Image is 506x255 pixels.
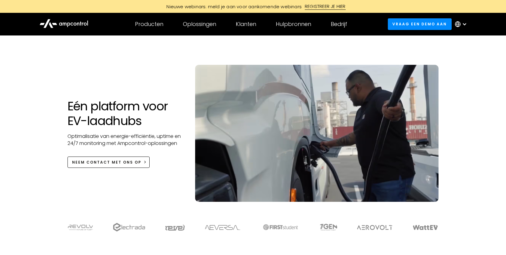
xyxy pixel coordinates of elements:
[236,21,256,28] div: Klanten
[72,160,141,165] div: NEEM CONTACT MET ONS OP
[331,21,347,28] div: Bedrijf
[413,225,438,230] img: WattEV logo
[276,21,311,28] div: Hulpbronnen
[113,223,145,231] img: electrada logo
[116,3,391,10] a: Nieuwe webinars: meld je aan voor aankomende webinarsREGISTREER JE HIER
[135,21,163,28] div: Producten
[357,225,393,230] img: Aerovolt Logo
[183,21,216,28] div: Oplossingen
[305,3,346,10] div: REGISTREER JE HIER
[160,3,305,10] div: Nieuwe webinars: meld je aan voor aankomende webinars
[67,99,183,128] h1: Eén platform voor EV-laadhubs
[67,133,183,147] p: Optimalisatie van energie-efficiëntie, uptime en 24/7 monitoring met Ampcontrol-oplossingen
[388,18,452,30] a: Vraag een demo aan
[67,157,150,168] a: NEEM CONTACT MET ONS OP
